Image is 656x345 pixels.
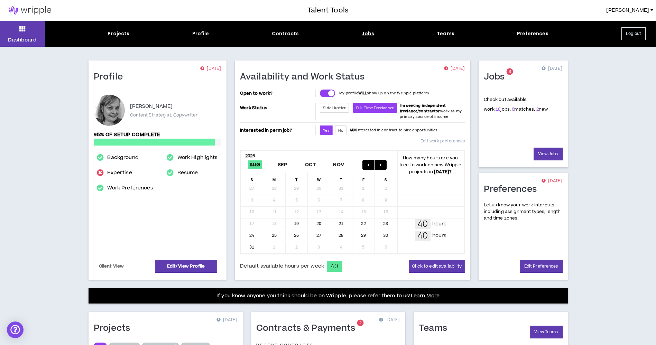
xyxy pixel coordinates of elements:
[351,128,357,133] strong: AM
[409,260,465,273] button: Click to edit availability
[536,106,539,112] a: 2
[512,106,535,112] span: matches.
[507,68,513,75] sup: 3
[534,148,563,160] a: View Jobs
[419,323,453,334] h1: Teams
[520,260,563,273] a: Edit Preferences
[272,30,299,37] div: Contracts
[8,36,37,44] p: Dashboard
[496,106,511,112] span: jobs.
[411,292,440,299] a: Learn More
[155,260,217,273] a: Edit/View Profile
[400,103,446,114] b: I'm seeking independent freelance/contractor
[358,91,367,96] strong: WILL
[400,103,462,119] span: work as my primary source of income
[307,5,349,16] h3: Talent Tools
[357,320,364,326] sup: 2
[530,326,562,338] a: View Teams
[107,184,153,192] a: Work Preferences
[240,91,314,96] p: Open to work?
[200,65,221,72] p: [DATE]
[606,7,649,14] span: [PERSON_NAME]
[94,95,125,126] div: EVELYN C.
[484,72,510,83] h1: Jobs
[107,169,132,177] a: Expertise
[437,30,454,37] div: Teams
[444,65,465,72] p: [DATE]
[216,317,237,324] p: [DATE]
[361,30,374,37] div: Jobs
[542,65,562,72] p: [DATE]
[509,69,511,75] span: 3
[517,30,548,37] div: Preferences
[542,178,562,185] p: [DATE]
[107,153,138,162] a: Background
[339,91,429,96] p: My profile show up on the Wripple platform
[397,155,464,175] p: How many hours are you free to work on new Wripple projects in
[323,105,346,111] span: Side Hustler
[484,184,542,195] h1: Preferences
[434,169,452,175] b: [DATE] ?
[512,106,514,112] a: 6
[338,128,343,133] span: No
[375,172,397,183] div: S
[98,260,125,272] a: Client View
[379,317,400,324] p: [DATE]
[330,172,353,183] div: T
[245,153,255,159] b: 2025
[192,30,209,37] div: Profile
[94,72,128,83] h1: Profile
[536,106,548,112] span: new
[286,172,308,183] div: T
[350,128,438,133] p: I interested in contract to hire opportunities
[432,232,447,240] p: hours
[240,103,314,113] p: Work Status
[240,262,324,270] span: Default available hours per week
[256,323,361,334] h1: Contracts & Payments
[7,321,24,338] div: Open Intercom Messenger
[263,172,286,183] div: M
[304,160,317,169] span: Oct
[421,135,465,147] a: Edit work preferences
[94,131,221,139] p: 95% of setup complete
[308,172,330,183] div: W
[621,27,646,40] button: Log out
[94,323,136,334] h1: Projects
[484,96,548,112] p: Check out available work:
[240,125,314,135] p: Interested in perm job?
[177,153,218,162] a: Work Highlights
[359,320,362,326] span: 2
[484,202,563,222] p: Let us know your work interests including assignment types, length and time zones.
[108,30,129,37] div: Projects
[240,72,370,83] h1: Availability and Work Status
[432,220,447,228] p: hours
[177,169,198,177] a: Resume
[496,106,500,112] a: 18
[130,102,173,111] p: [PERSON_NAME]
[276,160,289,169] span: Sep
[130,112,198,118] p: Content Strategist, Copywriter
[323,128,329,133] span: Yes
[352,172,375,183] div: F
[216,292,440,300] p: If you know anyone you think should be on Wripple, please refer them to us!
[241,172,264,183] div: S
[331,160,345,169] span: Nov
[248,160,262,169] span: Aug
